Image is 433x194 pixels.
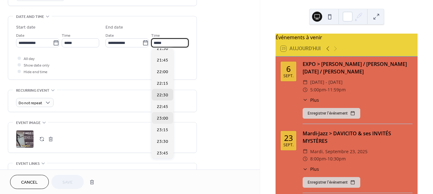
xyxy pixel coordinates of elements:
span: [DATE] - [DATE] [310,78,343,86]
div: Start date [16,24,36,31]
span: Plus [310,97,319,103]
div: End date [105,24,123,31]
div: sept. [283,74,293,78]
span: - [326,155,328,163]
div: ​ [303,155,308,163]
span: Date [105,32,114,39]
button: Cancel [10,175,49,189]
div: ​ [303,166,308,172]
span: 22:00 [157,69,168,75]
button: ​Plus [303,166,319,172]
span: 22:15 [157,80,168,87]
div: ​ [303,97,308,103]
span: Date [16,32,25,39]
span: 23:15 [157,127,168,133]
span: 8:00pm [310,155,326,163]
span: Recurring event [16,87,49,94]
span: 23:30 [157,138,168,145]
button: ​Plus [303,97,319,103]
span: Do not repeat [19,100,42,107]
span: 22:45 [157,104,168,110]
span: 21:30 [157,46,168,52]
div: 23 [284,134,293,142]
span: Date and time [16,13,44,20]
div: Événements à venir [276,34,418,41]
div: ​ [303,78,308,86]
span: mardi, septembre 23, 2025 [310,148,367,155]
span: Event links [16,160,40,167]
div: sept. [283,143,293,147]
div: ​ [303,86,308,94]
button: Enregistrer l'événement [303,108,360,119]
span: 23:00 [157,115,168,122]
span: Time [62,32,71,39]
button: Enregistrer l'événement [303,177,360,188]
span: 10:30pm [328,155,346,163]
div: Mardi-Jazz > DAVICITO & ses INVITÉS MYSTÈRES [303,130,413,145]
div: EXPO > [PERSON_NAME] / [PERSON_NAME][DATE] / [PERSON_NAME] [303,60,413,75]
div: 6 [286,65,291,73]
span: Hide end time [24,69,48,75]
span: Show date only [24,62,49,69]
div: ​ [303,148,308,155]
span: 11:59pm [328,86,346,94]
span: 21:45 [157,57,168,64]
span: 23:45 [157,150,168,157]
span: All day [24,56,35,62]
span: Time [151,32,160,39]
span: Event image [16,120,41,126]
span: 22:30 [157,92,168,99]
span: - [326,86,328,94]
div: ; [16,130,34,148]
span: Plus [310,166,319,172]
span: Cancel [21,179,38,186]
span: 5:00pm [310,86,326,94]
